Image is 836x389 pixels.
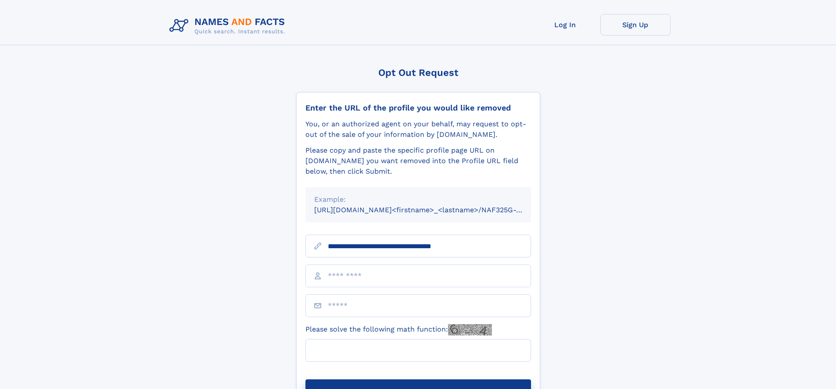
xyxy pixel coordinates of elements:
div: Please copy and paste the specific profile page URL on [DOMAIN_NAME] you want removed into the Pr... [305,145,531,177]
a: Sign Up [600,14,671,36]
label: Please solve the following math function: [305,324,492,335]
img: Logo Names and Facts [166,14,292,38]
div: Example: [314,194,522,205]
div: Opt Out Request [296,67,540,78]
a: Log In [530,14,600,36]
div: You, or an authorized agent on your behalf, may request to opt-out of the sale of your informatio... [305,119,531,140]
div: Enter the URL of the profile you would like removed [305,103,531,113]
small: [URL][DOMAIN_NAME]<firstname>_<lastname>/NAF325G-xxxxxxxx [314,206,548,214]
